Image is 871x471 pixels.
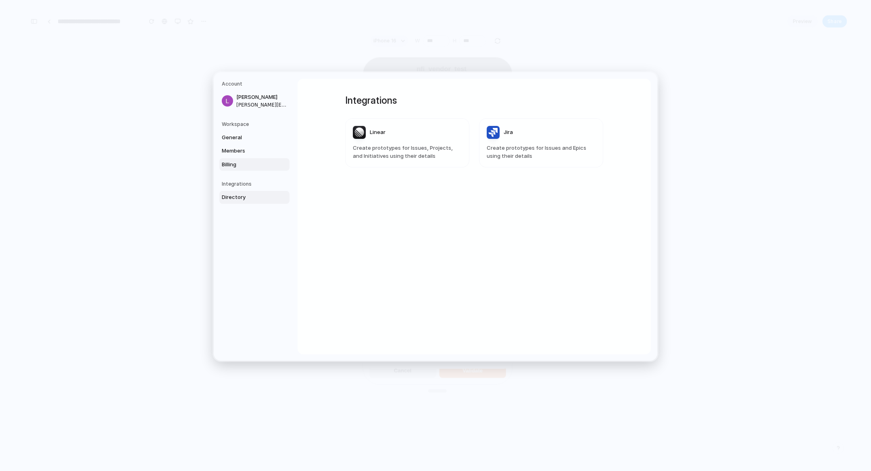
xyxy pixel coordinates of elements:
span: [PERSON_NAME][EMAIL_ADDRESS][DOMAIN_NAME] [236,101,288,109]
h5: Account [222,80,290,88]
a: Billing [219,158,290,171]
p: Gross Weight [20,284,54,292]
span: Directory [222,193,273,201]
p: 7540 Kgs [115,266,137,274]
span: Members [222,147,273,155]
span: Create prototypes for Issues, Projects, and Initiatives using their details [353,144,462,160]
a: Directory [219,191,290,204]
h5: Workspace [222,121,290,128]
span: Billing [222,161,273,169]
span: Jira [504,129,513,137]
span: [PERSON_NAME] [236,93,288,101]
a: Members [219,144,290,157]
a: [PERSON_NAME][PERSON_NAME][EMAIL_ADDRESS][DOMAIN_NAME] [219,91,290,111]
p: 11835 Kgs [112,284,137,292]
p: Tare Weight [20,266,50,274]
a: General [219,131,290,144]
p: System Calculated PHR [20,241,98,252]
p: 118 Kg [98,241,123,252]
button: Edit [126,241,137,252]
button: Cancel [6,321,77,337]
h6: Validate PHR [6,210,50,221]
button: Validate [80,321,151,337]
h5: Integrations [222,180,290,188]
span: General [222,134,273,142]
span: Linear [370,129,385,137]
span: Create prototypes for Issues and Epics using their details [487,144,596,160]
h1: Integrations [345,93,603,108]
